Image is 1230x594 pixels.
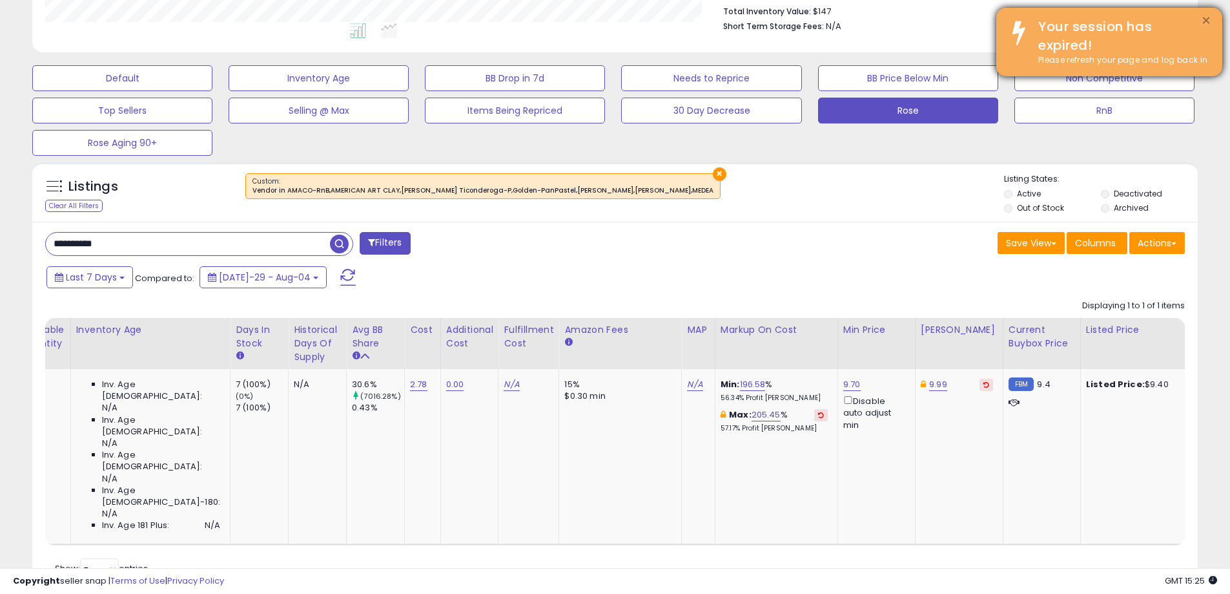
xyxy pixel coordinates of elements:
a: 9.70 [843,378,861,391]
label: Deactivated [1114,188,1162,199]
button: BB Drop in 7d [425,65,605,91]
div: Displaying 1 to 1 of 1 items [1082,300,1185,312]
div: 15% [564,379,671,390]
div: Days In Stock [236,323,283,350]
small: (7016.28%) [360,391,401,401]
div: Fulfillment Cost [504,323,553,350]
div: Vendor in AMACO-RnB,AMERICAN ART CLAY,[PERSON_NAME] Ticonderoga-P,Golden-PanPastel,[PERSON_NAME],... [252,186,713,195]
button: BB Price Below Min [818,65,998,91]
div: Listed Price [1086,323,1198,337]
p: 56.34% Profit [PERSON_NAME] [721,394,828,403]
button: Needs to Reprice [621,65,801,91]
div: Avg BB Share [352,323,399,350]
div: Markup on Cost [721,323,832,337]
div: $9.40 [1086,379,1193,390]
button: 30 Day Decrease [621,98,801,123]
div: Disable auto adjust min [843,394,905,431]
small: (0%) [236,391,254,401]
span: Inv. Age [DEMOGRAPHIC_DATA]: [102,379,220,402]
div: N/A [294,379,336,390]
span: N/A [102,473,118,485]
button: Default [32,65,212,91]
div: Your session has expired! [1029,17,1213,54]
button: RnB [1014,98,1194,123]
div: 7 (100%) [236,379,288,390]
span: Last 7 Days [66,271,117,284]
button: Actions [1129,232,1185,254]
div: % [721,409,828,433]
button: × [713,167,726,181]
a: N/A [504,378,519,391]
a: 9.99 [929,378,947,391]
b: Max: [729,408,752,421]
span: Custom: [252,176,713,196]
div: Inventory Age [76,323,225,337]
b: Short Term Storage Fees: [723,21,824,32]
div: Cost [410,323,435,337]
button: Rose [818,98,998,123]
th: The percentage added to the cost of goods (COGS) that forms the calculator for Min & Max prices. [715,318,837,369]
b: Listed Price: [1086,378,1145,390]
span: Inv. Age [DEMOGRAPHIC_DATA]-180: [102,485,220,508]
strong: Copyright [13,575,60,587]
p: Listing States: [1004,173,1198,186]
b: Min: [721,378,740,390]
div: 7 (100%) [236,402,288,414]
a: 0.00 [446,378,464,391]
span: N/A [102,508,118,520]
button: Items Being Repriced [425,98,605,123]
span: N/A [826,20,841,32]
button: Rose Aging 90+ [32,130,212,156]
i: This overrides the store level max markup for this listing [721,410,726,419]
span: Inv. Age [DEMOGRAPHIC_DATA]: [102,449,220,472]
button: × [1201,13,1211,29]
label: Active [1017,188,1041,199]
span: Show: entries [55,562,148,575]
span: N/A [205,520,220,531]
span: Columns [1075,237,1116,249]
div: Historical Days Of Supply [294,323,341,364]
div: Current Buybox Price [1009,323,1075,350]
div: MAP [687,323,709,337]
span: 2025-08-13 15:25 GMT [1165,575,1217,587]
span: Inv. Age 181 Plus: [102,520,170,531]
span: N/A [102,438,118,449]
span: 9.4 [1037,378,1050,390]
a: Terms of Use [110,575,165,587]
button: Last 7 Days [46,266,133,288]
b: Total Inventory Value: [723,6,811,17]
div: Clear All Filters [45,200,103,212]
h5: Listings [68,178,118,196]
small: FBM [1009,377,1034,391]
div: 30.6% [352,379,404,390]
a: Privacy Policy [167,575,224,587]
span: Compared to: [135,272,194,284]
span: [DATE]-29 - Aug-04 [219,271,311,284]
label: Out of Stock [1017,202,1064,213]
a: N/A [687,378,702,391]
a: 2.78 [410,378,427,391]
button: Inventory Age [229,65,409,91]
small: Amazon Fees. [564,337,572,348]
p: 57.17% Profit [PERSON_NAME] [721,424,828,433]
span: N/A [102,402,118,414]
button: [DATE]-29 - Aug-04 [200,266,327,288]
a: 205.45 [752,408,781,421]
button: Top Sellers [32,98,212,123]
div: [PERSON_NAME] [921,323,998,337]
span: Inv. Age [DEMOGRAPHIC_DATA]: [102,414,220,438]
div: $0.30 min [564,390,671,402]
div: Amazon Fees [564,323,676,337]
small: Days In Stock. [236,350,243,362]
label: Archived [1114,202,1149,213]
button: Save View [998,232,1065,254]
div: Please refresh your page and log back in [1029,54,1213,67]
button: Non Competitive [1014,65,1194,91]
div: Min Price [843,323,910,337]
small: Avg BB Share. [352,350,360,362]
div: seller snap | | [13,575,224,588]
button: Filters [360,232,410,255]
div: Fulfillable Quantity [20,323,65,350]
div: 0.43% [352,402,404,414]
li: $147 [723,3,1175,18]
